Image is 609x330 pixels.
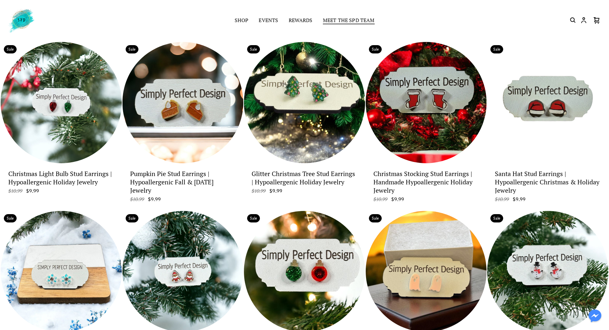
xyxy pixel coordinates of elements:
[495,170,601,195] p: Santa Hat Stud Earrings | Hypoallergenic Christmas & Holiday Jewelry
[130,196,147,203] span: $10.99
[373,170,479,195] p: Christmas Stocking Stud Earrings | Handmade Hypoallergenic Holiday Jewelry
[591,16,603,25] button: Cart icon
[252,187,268,194] span: $10.99
[122,42,244,163] a: Pumpkin Pie Stud Earrings | Hypoallergenic Fall & Thanksgiving Jewelry
[252,170,357,186] p: Glitter Christmas Tree Stud Earrings | Hypoallergenic Holiday Jewelry
[323,16,375,25] a: Meet the SPD Team
[6,8,124,34] a: Simply Perfect Design logo
[1,42,122,163] a: Christmas Light Bulb Stud Earrings | Hypoallergenic Holiday Jewelry
[495,196,511,203] span: $10.99
[513,196,526,203] span: $9.99
[259,16,278,25] a: Events
[244,42,365,163] a: Glitter Christmas Tree Stud Earrings | Hypoallergenic Holiday Jewelry
[8,170,114,186] p: Christmas Light Bulb Stud Earrings | Hypoallergenic Holiday Jewelry
[6,8,35,34] img: Simply Perfect Design logo
[289,16,313,25] a: Rewards
[373,196,390,203] span: $10.99
[569,16,577,25] button: Search
[130,168,236,203] a: Pumpkin Pie Stud Earrings | Hypoallergenic Fall & [DATE] Jewelry $10.99 $9.99
[130,170,236,195] p: Pumpkin Pie Stud Earrings | Hypoallergenic Fall & Thanksgiving Jewelry
[373,168,479,203] a: Christmas Stocking Stud Earrings | Handmade Hypoallergenic Holiday Jewelry $10.99 $9.99
[8,187,25,194] span: $10.99
[26,187,39,194] span: $9.99
[391,196,404,203] span: $9.99
[148,196,161,203] span: $9.99
[235,16,249,25] a: Shop
[269,187,282,194] span: $9.99
[8,168,114,194] a: Christmas Light Bulb Stud Earrings | Hypoallergenic Holiday Jewelry $10.99 $9.99
[366,42,487,163] a: Christmas Stocking Stud Earrings | Handmade Hypoallergenic Holiday Jewelry
[252,168,357,194] a: Glitter Christmas Tree Stud Earrings | Hypoallergenic Holiday Jewelry $10.99 $9.99
[487,42,608,163] a: Santa Hat Stud Earrings | Hypoallergenic Christmas & Holiday Jewelry
[495,168,601,203] a: Santa Hat Stud Earrings | Hypoallergenic Christmas & Holiday Jewelry $10.99 $9.99
[580,16,588,25] button: Customer account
